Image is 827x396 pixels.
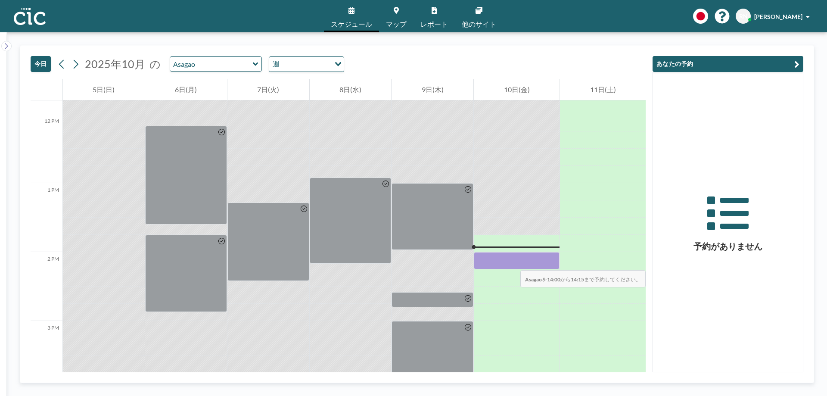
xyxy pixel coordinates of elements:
[269,57,344,72] div: Search for option
[31,183,62,252] div: 1 PM
[520,270,646,287] span: を から まで予約してください。
[310,79,392,100] div: 8日(水)
[227,79,309,100] div: 7日(火)
[474,79,560,100] div: 10日(金)
[63,79,145,100] div: 5日(日)
[653,56,803,72] button: あなたの予約
[282,59,330,70] input: Search for option
[145,79,227,100] div: 6日(月)
[85,57,145,70] span: 2025年10月
[14,8,46,25] img: organization-logo
[386,21,407,28] span: マップ
[331,21,372,28] span: スケジュール
[462,21,496,28] span: 他のサイト
[420,21,448,28] span: レポート
[560,79,646,100] div: 11日(土)
[392,79,473,100] div: 9日(木)
[31,252,62,321] div: 2 PM
[754,13,802,20] span: [PERSON_NAME]
[571,276,584,283] b: 14:15
[31,321,62,390] div: 3 PM
[31,114,62,183] div: 12 PM
[653,241,803,252] h3: 予約がありません
[149,57,161,71] span: の
[547,276,560,283] b: 14:00
[31,56,51,72] button: 今日
[739,12,748,20] span: RN
[271,59,281,70] span: 週
[525,276,542,283] b: Asagao
[170,57,253,71] input: Asagao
